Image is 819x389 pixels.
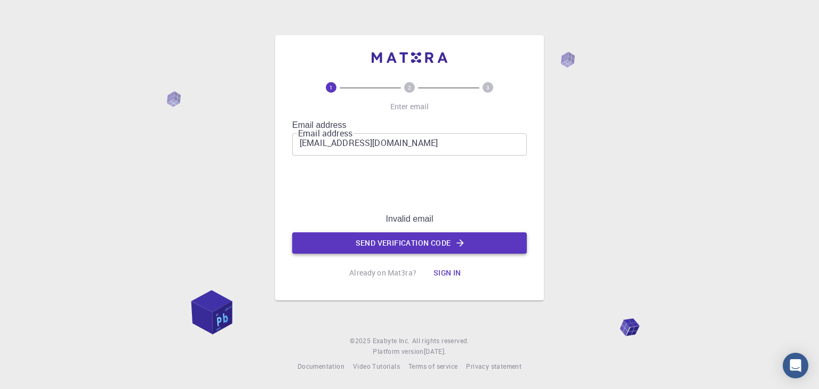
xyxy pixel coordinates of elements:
[412,336,469,346] span: All rights reserved.
[353,362,400,370] span: Video Tutorials
[486,84,489,91] text: 3
[292,232,527,254] button: Send verification code
[424,347,446,355] span: [DATE] .
[373,336,410,346] a: Exabyte Inc.
[373,336,410,345] span: Exabyte Inc.
[330,84,333,91] text: 1
[353,361,400,372] a: Video Tutorials
[386,214,433,224] p: Invalid email
[466,362,521,370] span: Privacy statement
[328,164,491,206] iframe: reCAPTCHA
[425,262,470,283] button: Sign in
[783,353,808,378] div: Open Intercom Messenger
[298,362,344,370] span: Documentation
[424,346,446,357] a: [DATE].
[408,84,411,91] text: 2
[390,101,429,112] p: Enter email
[466,361,521,372] a: Privacy statement
[408,361,457,372] a: Terms of service
[350,336,372,346] span: © 2025
[292,120,527,130] label: Email address
[298,361,344,372] a: Documentation
[349,268,416,278] p: Already on Mat3ra?
[408,362,457,370] span: Terms of service
[373,346,423,357] span: Platform version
